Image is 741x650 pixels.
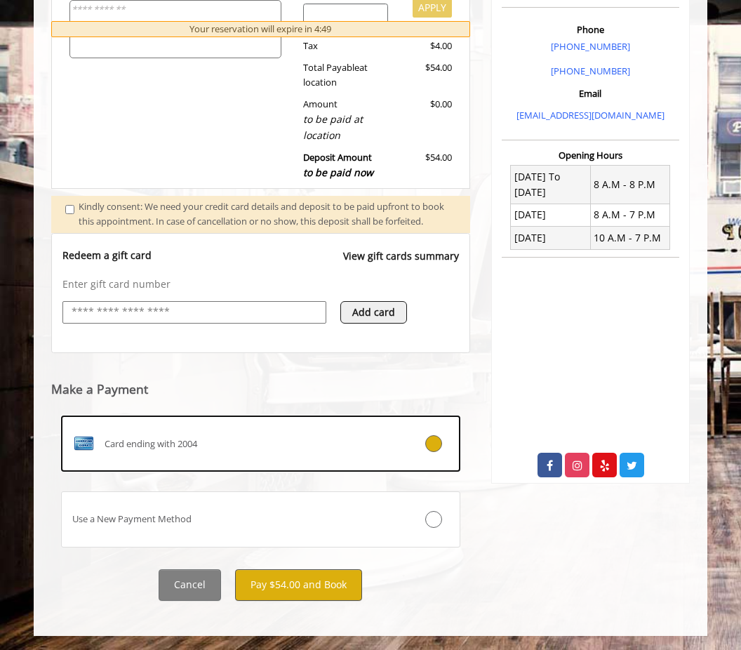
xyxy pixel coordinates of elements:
[399,150,452,180] div: $54.00
[79,199,456,229] div: Kindly consent: We need your credit card details and deposit to be paid upfront to book this appo...
[505,25,676,34] h3: Phone
[340,301,407,324] button: Add card
[303,61,368,88] span: at location
[235,569,362,601] button: Pay $54.00 and Book
[293,39,399,53] div: Tax
[505,88,676,98] h3: Email
[303,151,373,179] b: Deposit Amount
[61,491,460,548] label: Use a New Payment Method
[399,39,452,53] div: $4.00
[62,512,393,526] div: Use a New Payment Method
[72,432,95,455] img: AMEX
[590,227,669,249] td: 10 A.M - 7 P.M
[511,204,590,226] td: [DATE]
[511,227,590,249] td: [DATE]
[516,109,665,121] a: [EMAIL_ADDRESS][DOMAIN_NAME]
[105,437,197,451] span: Card ending with 2004
[62,277,459,291] p: Enter gift card number
[303,166,373,179] span: to be paid now
[343,248,459,277] a: View gift cards summary
[51,21,470,37] div: Your reservation will expire in 4:49
[62,248,152,263] p: Redeem a gift card
[551,40,630,53] a: [PHONE_NUMBER]
[511,166,590,204] td: [DATE] To [DATE]
[590,166,669,204] td: 8 A.M - 8 P.M
[551,65,630,77] a: [PHONE_NUMBER]
[293,60,399,90] div: Total Payable
[159,569,221,601] button: Cancel
[399,60,452,90] div: $54.00
[293,97,399,143] div: Amount
[590,204,669,226] td: 8 A.M - 7 P.M
[399,97,452,143] div: $0.00
[51,383,148,396] label: Make a Payment
[303,112,388,143] div: to be paid at location
[502,150,679,160] h3: Opening Hours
